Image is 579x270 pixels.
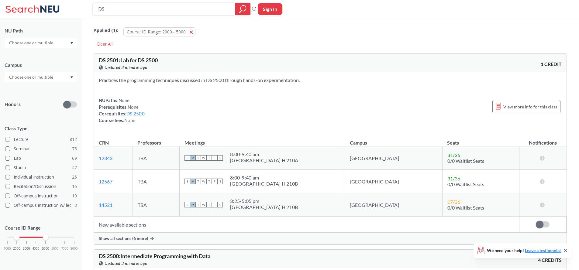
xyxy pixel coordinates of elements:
label: Lecture [5,135,77,143]
span: 16 [72,183,77,190]
section: Practices the programming techniques discussed in DS 2500 through hands-on experimentation. [99,77,562,84]
span: 2000 [13,247,20,250]
span: Updated 3 minutes ago [105,260,147,267]
span: T [195,202,201,207]
span: T [206,155,212,161]
div: NUPaths: Prerequisites: Corequisites: Course fees: [99,97,145,124]
a: DS 2500 [126,111,145,116]
th: Professors [133,133,179,146]
span: T [206,179,212,184]
span: T [195,179,201,184]
span: 47 [72,164,77,171]
span: 17 / 36 [447,199,460,205]
span: F [212,155,217,161]
div: [GEOGRAPHIC_DATA] H 210B [230,181,298,187]
td: [GEOGRAPHIC_DATA] [345,170,442,193]
span: T [206,202,212,207]
label: Off-campus instruction [5,192,77,200]
span: 25 [72,174,77,180]
span: 6000 [51,247,59,250]
span: We need your help! [487,248,561,253]
span: 69 [72,155,77,162]
span: 1 CREDIT [541,61,562,67]
span: 0/0 Waitlist Seats [447,158,484,164]
label: Lab [5,154,77,162]
td: [GEOGRAPHIC_DATA] [345,146,442,170]
label: Studio [5,164,77,172]
button: Sign In [258,3,282,15]
span: 31 / 36 [447,176,460,181]
div: 8:00 - 9:40 am [230,175,298,181]
td: [GEOGRAPHIC_DATA] [345,193,442,217]
span: Show all sections (6 more) [99,236,148,241]
svg: Dropdown arrow [70,76,73,79]
th: Notifications [519,133,566,146]
div: Campus [5,62,77,68]
span: S [184,179,190,184]
span: S [184,155,190,161]
span: None [124,118,135,123]
a: 12567 [99,179,112,184]
div: Clear All [94,39,115,49]
span: M [190,179,195,184]
div: CRN [99,139,109,146]
div: 8:00 - 9:40 am [230,151,298,157]
input: Choose one or multiple [6,73,57,81]
label: Individual Instruction [5,173,77,181]
td: TBA [133,193,179,217]
p: Honors [5,101,21,108]
label: Seminar [5,145,77,153]
span: 812 [70,136,77,143]
button: Course ID Range: 2000 - 5000 [123,27,195,36]
span: 10 [72,193,77,199]
div: 3:25 - 5:05 pm [230,198,298,204]
span: M [190,202,195,207]
span: Updated 3 minutes ago [105,64,147,71]
span: None [128,104,139,110]
label: Off-campus instruction w/ lec [5,201,77,209]
span: 8000 [71,247,78,250]
span: 4 CREDITS [538,257,562,263]
div: NU Path [5,27,77,34]
span: S [217,179,223,184]
p: Course ID Range [5,224,77,231]
div: Show all sections (6 more) [94,233,567,244]
th: Seats [442,133,519,146]
a: 12343 [99,155,112,161]
div: [GEOGRAPHIC_DATA] H 210A [230,157,298,163]
span: DS 2500 : Intermediate Programming with Data [99,253,210,259]
svg: magnifying glass [239,5,246,13]
td: New available sections [94,217,519,233]
a: Leave a testimonial [525,248,561,253]
span: W [201,202,206,207]
input: Choose one or multiple [6,39,57,46]
div: Dropdown arrow [5,38,77,48]
span: 3 [74,202,77,209]
span: 7000 [61,247,68,250]
th: Meetings [180,133,345,146]
span: Class Type [5,125,77,132]
span: 78 [72,145,77,152]
span: S [217,202,223,207]
a: 14521 [99,202,112,208]
label: Recitation/Discussion [5,183,77,190]
span: DS 2501 : Lab for DS 2500 [99,57,158,63]
span: F [212,179,217,184]
span: 4000 [32,247,40,250]
div: Dropdown arrow [5,72,77,82]
span: 5000 [42,247,49,250]
span: F [212,202,217,207]
span: 31 / 36 [447,152,460,158]
svg: Dropdown arrow [70,42,73,44]
span: 0/0 Waitlist Seats [447,181,484,187]
td: TBA [133,146,179,170]
span: View more info for this class [503,103,557,111]
th: Campus [345,133,442,146]
input: Class, professor, course number, "phrase" [98,4,231,14]
span: 0/0 Waitlist Seats [447,205,484,210]
span: 1000 [4,247,11,250]
div: [GEOGRAPHIC_DATA] H 210B [230,204,298,210]
span: S [184,202,190,207]
span: W [201,155,206,161]
span: Course ID Range: 2000 - 5000 [127,29,186,35]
